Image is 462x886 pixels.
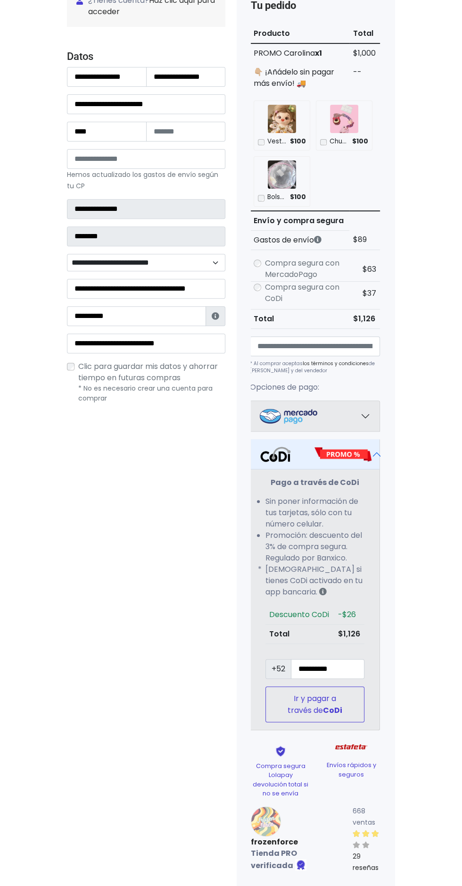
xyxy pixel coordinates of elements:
[250,230,349,250] th: Gastos de envío
[78,384,225,403] p: * No es necesario crear una cuenta para comprar
[330,137,349,146] p: Chupón Lotso doll 20cm
[260,447,291,462] img: Codi Logo
[334,624,364,644] td: $1,126
[363,264,376,275] span: $63
[290,192,306,202] span: $100
[260,409,317,424] img: Mercadopago Logo
[330,105,358,133] img: Chupón Lotso doll 20cm
[349,309,380,328] td: $1,126
[251,836,334,848] a: frozenforce
[250,382,380,393] p: Opciones de pago:
[265,605,334,625] th: Descuento CoDi
[303,360,369,367] a: los términos y condiciones
[349,24,380,43] th: Total
[268,105,296,133] img: Vestido y flor doll 20cm
[353,806,375,827] small: 668 ventas
[250,24,349,43] th: Producto
[322,761,381,778] p: Envíos rápidos y seguros
[67,50,225,63] h4: Datos
[315,48,322,59] strong: x1
[250,63,349,93] td: 👇🏼 ¡Añádelo sin pagar más envío! 🚚
[349,230,380,250] td: $89
[328,738,375,756] img: Estafeta Logo
[265,624,334,644] th: Total
[78,361,218,383] span: Clic para guardar mis datos y ahorrar tiempo en futuras compras
[363,288,376,299] span: $37
[251,806,281,836] img: small.png
[268,160,296,189] img: Bolsa transparente doll 10-15cm
[251,761,310,798] p: Compra segura Lolapay devolución total si no se envía
[353,828,381,851] div: 5 / 5
[250,43,349,63] td: PROMO Carolina
[353,852,379,872] small: 29 reseñas
[353,833,381,873] a: 29 reseñas
[265,564,364,598] li: [DEMOGRAPHIC_DATA] si tienes CoDi activado en tu app bancaria.
[267,192,287,202] p: Bolsa transparente doll 10-15cm
[349,43,380,63] td: $1,000
[251,848,297,870] b: Tienda PRO verificada
[250,309,349,328] th: Total
[265,496,364,530] li: Sin poner información de tus tarjetas, sólo con tu número celular.
[352,137,368,146] span: $100
[265,659,291,679] span: +52
[290,137,306,146] span: $100
[314,236,322,243] i: Los gastos de envío dependen de códigos postales. ¡Te puedes llevar más productos en un solo envío !
[265,686,364,722] button: Ir y pagar a través deCoDi
[265,530,364,564] li: Promoción: descuento del 3% de compra segura. Regulado por Banxico.
[265,282,346,304] label: Compra segura con CoDi
[271,477,359,488] strong: Pago a través de CoDi
[314,447,372,462] img: Promo
[291,659,364,679] input: Número de celular
[212,312,219,320] i: Estafeta lo usará para ponerse en contacto en caso de tener algún problema con el envío
[349,63,380,93] td: --
[323,705,342,716] strong: CoDi
[347,609,356,620] span: 26
[250,360,380,374] p: * Al comprar aceptas de [PERSON_NAME] y del vendedor
[267,137,287,146] p: Vestido y flor doll 20cm
[263,745,298,757] img: Shield
[265,258,346,280] label: Compra segura con MercadoPago
[67,170,218,191] small: Hemos actualizado los gastos de envío según tu CP
[295,859,306,870] img: Tienda verificada
[334,605,364,625] td: -$
[250,211,349,231] th: Envío y compra segura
